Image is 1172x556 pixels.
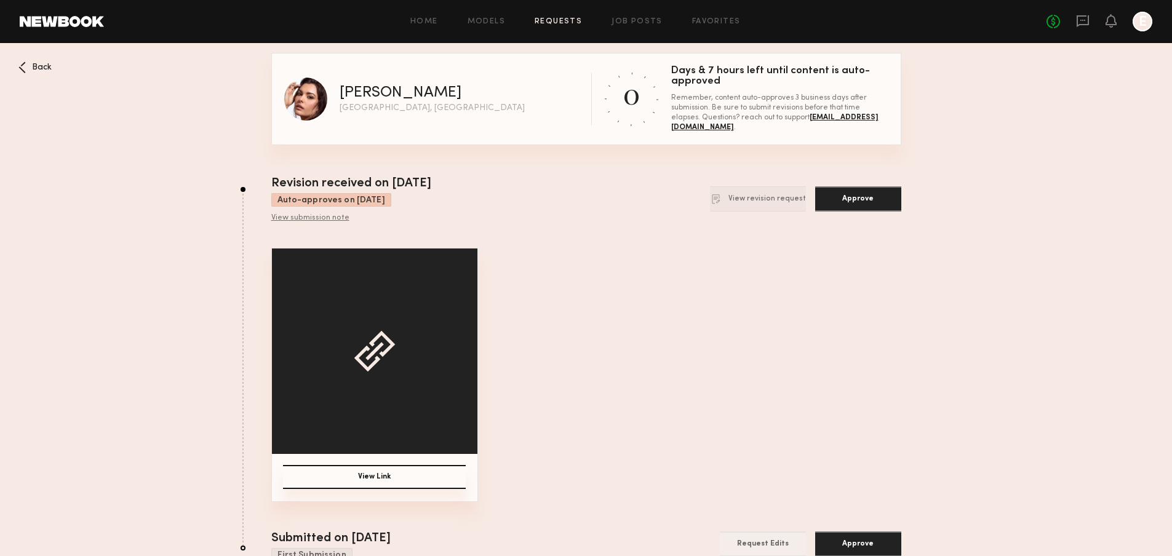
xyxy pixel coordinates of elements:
span: Back [32,63,52,72]
a: E [1133,12,1152,31]
div: Remember, content auto-approves 3 business days after submission. Be sure to submit revisions bef... [671,93,888,132]
a: Home [410,18,438,26]
button: Approve [815,186,901,212]
button: View Link [283,465,466,489]
div: [PERSON_NAME] [340,85,461,101]
div: Submitted on [DATE] [271,530,391,548]
a: Models [468,18,505,26]
div: [GEOGRAPHIC_DATA], [GEOGRAPHIC_DATA] [340,104,525,113]
a: Favorites [692,18,741,26]
div: Revision received on [DATE] [271,175,431,193]
div: Days & 7 hours left until content is auto-approved [671,66,888,87]
button: View revision request [710,186,806,212]
div: 0 [623,74,640,112]
a: Requests [535,18,582,26]
img: Taylor C profile picture. [284,77,327,121]
div: View submission note [271,213,431,223]
a: Job Posts [612,18,663,26]
div: Auto-approves on [DATE] [271,193,391,207]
